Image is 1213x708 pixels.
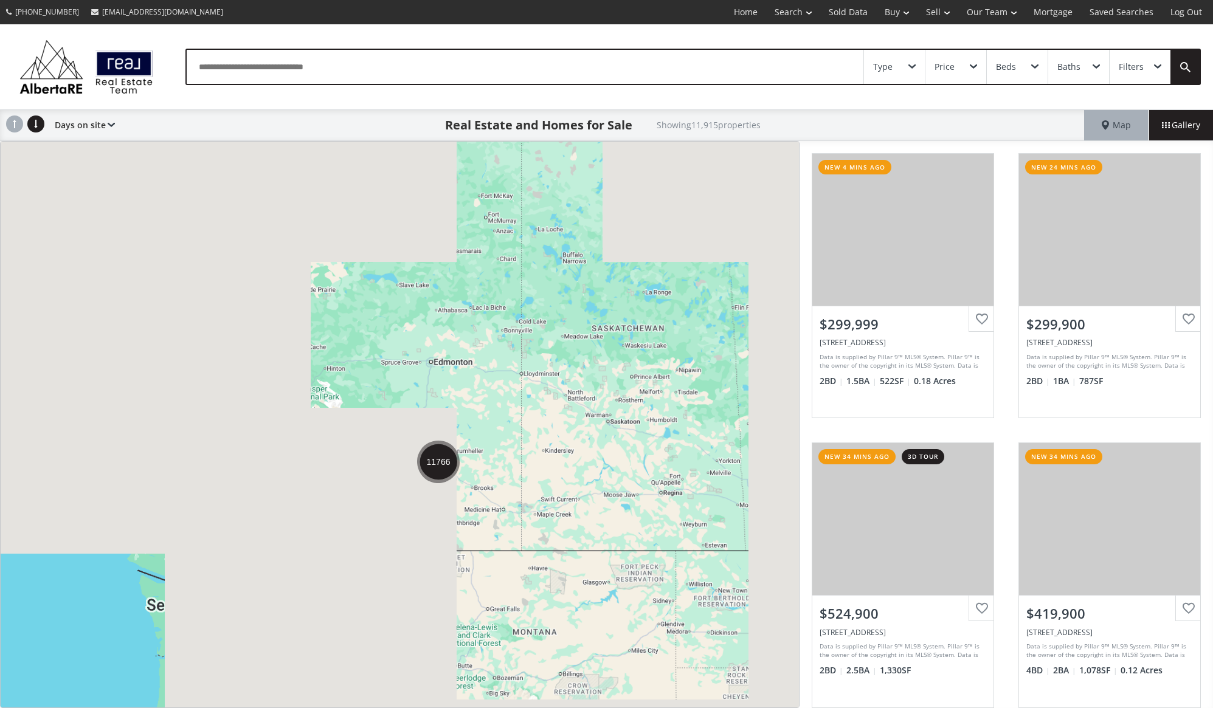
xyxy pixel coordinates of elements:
[846,375,877,387] span: 1.5 BA
[820,375,843,387] span: 2 BD
[1053,664,1076,676] span: 2 BA
[880,664,911,676] span: 1,330 SF
[800,141,1006,430] a: new 4 mins ago$299,999[STREET_ADDRESS]Data is supplied by Pillar 9™ MLS® System. Pillar 9™ is the...
[1026,642,1190,660] div: Data is supplied by Pillar 9™ MLS® System. Pillar 9™ is the owner of the copyright in its MLS® Sy...
[13,36,159,97] img: Logo
[1149,110,1213,140] div: Gallery
[1162,119,1200,131] span: Gallery
[996,63,1016,71] div: Beds
[1026,664,1050,676] span: 4 BD
[417,441,460,483] div: 11766
[1119,63,1144,71] div: Filters
[820,352,983,371] div: Data is supplied by Pillar 9™ MLS® System. Pillar 9™ is the owner of the copyright in its MLS® Sy...
[49,110,115,140] div: Days on site
[102,7,223,17] span: [EMAIL_ADDRESS][DOMAIN_NAME]
[820,627,986,638] div: 903 Mahogany Boulevard SE #24, Calgary, AB T3M 3W9
[820,315,986,334] div: $299,999
[846,664,877,676] span: 2.5 BA
[1026,604,1193,623] div: $419,900
[1057,63,1080,71] div: Baths
[820,604,986,623] div: $524,900
[1121,664,1163,676] span: 0.12 Acres
[1026,352,1190,371] div: Data is supplied by Pillar 9™ MLS® System. Pillar 9™ is the owner of the copyright in its MLS® Sy...
[820,337,986,348] div: 5205 50 Street, Claresholm, AB T0L 1Z0
[1026,337,1193,348] div: 545 18 Avenue SW #106, Calgary, AB T2S0C6
[880,375,911,387] span: 522 SF
[1084,110,1149,140] div: Map
[15,7,79,17] span: [PHONE_NUMBER]
[1079,664,1118,676] span: 1,078 SF
[935,63,955,71] div: Price
[1026,627,1193,638] div: 20 Kendrew Drive, Red Deer, AB T4P3V2
[1102,119,1131,131] span: Map
[1006,141,1213,430] a: new 24 mins ago$299,900[STREET_ADDRESS]Data is supplied by Pillar 9™ MLS® System. Pillar 9™ is th...
[914,375,956,387] span: 0.18 Acres
[445,117,632,134] h1: Real Estate and Homes for Sale
[873,63,893,71] div: Type
[1053,375,1076,387] span: 1 BA
[820,664,843,676] span: 2 BD
[1026,375,1050,387] span: 2 BD
[820,642,983,660] div: Data is supplied by Pillar 9™ MLS® System. Pillar 9™ is the owner of the copyright in its MLS® Sy...
[1079,375,1103,387] span: 787 SF
[1026,315,1193,334] div: $299,900
[85,1,229,23] a: [EMAIL_ADDRESS][DOMAIN_NAME]
[657,120,761,129] h2: Showing 11,915 properties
